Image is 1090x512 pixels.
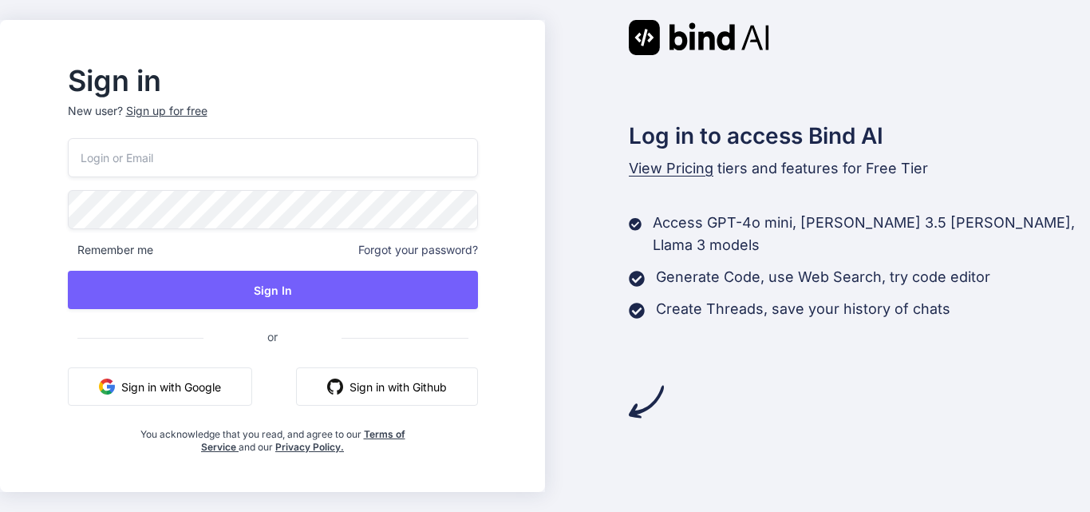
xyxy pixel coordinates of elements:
[68,367,252,406] button: Sign in with Google
[201,428,405,453] a: Terms of Service
[68,271,478,309] button: Sign In
[358,242,478,258] span: Forgot your password?
[275,441,344,453] a: Privacy Policy.
[136,419,409,454] div: You acknowledge that you read, and agree to our and our
[656,298,950,320] p: Create Threads, save your history of chats
[653,212,1090,256] p: Access GPT-4o mini, [PERSON_NAME] 3.5 [PERSON_NAME], Llama 3 models
[126,103,207,119] div: Sign up for free
[68,68,478,93] h2: Sign in
[296,367,478,406] button: Sign in with Github
[68,242,153,258] span: Remember me
[68,138,478,177] input: Login or Email
[629,119,1090,153] h2: Log in to access Bind AI
[203,317,342,356] span: or
[656,266,990,288] p: Generate Code, use Web Search, try code editor
[629,160,713,177] span: View Pricing
[629,20,769,55] img: Bind AI logo
[327,379,343,395] img: github
[629,384,664,419] img: arrow
[68,103,478,138] p: New user?
[99,379,115,395] img: google
[629,157,1090,180] p: tiers and features for Free Tier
